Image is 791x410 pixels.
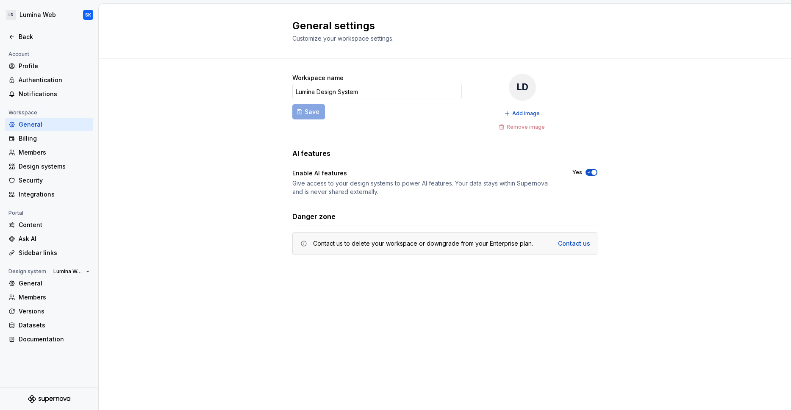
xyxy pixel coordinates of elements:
a: Sidebar links [5,246,93,260]
a: Profile [5,59,93,73]
div: Security [19,176,90,185]
span: Add image [512,110,540,117]
div: Documentation [19,335,90,344]
div: Profile [19,62,90,70]
div: Members [19,293,90,302]
div: Versions [19,307,90,316]
div: Account [5,49,33,59]
a: Ask AI [5,232,93,246]
span: Customize your workspace settings. [292,35,394,42]
a: Authentication [5,73,93,87]
div: Authentication [19,76,90,84]
a: General [5,277,93,290]
a: Documentation [5,332,93,346]
label: Workspace name [292,74,344,82]
button: Add image [502,108,544,119]
div: General [19,120,90,129]
a: Versions [5,305,93,318]
div: Sidebar links [19,249,90,257]
h2: General settings [292,19,587,33]
div: Billing [19,134,90,143]
div: Enable AI features [292,169,347,177]
div: Content [19,221,90,229]
button: LDLumina WebSK [2,6,97,24]
div: Design systems [19,162,90,171]
div: Workspace [5,108,41,118]
a: Content [5,218,93,232]
div: Members [19,148,90,157]
svg: Supernova Logo [28,395,70,403]
a: Security [5,174,93,187]
div: Notifications [19,90,90,98]
div: Lumina Web [19,11,56,19]
div: Datasets [19,321,90,330]
div: Contact us to delete your workspace or downgrade from your Enterprise plan. [313,239,533,248]
div: LD [6,10,16,20]
a: Members [5,146,93,159]
label: Yes [572,169,582,176]
h3: AI features [292,148,330,158]
div: LD [509,74,536,101]
a: Design systems [5,160,93,173]
a: Notifications [5,87,93,101]
a: Back [5,30,93,44]
div: Give access to your design systems to power AI features. Your data stays within Supernova and is ... [292,179,557,196]
div: SK [85,11,91,18]
a: Contact us [558,239,590,248]
a: General [5,118,93,131]
a: Members [5,291,93,304]
a: Datasets [5,319,93,332]
span: Lumina Web [53,268,83,275]
div: Design system [5,266,50,277]
a: Billing [5,132,93,145]
h3: Danger zone [292,211,336,222]
div: Back [19,33,90,41]
div: Integrations [19,190,90,199]
a: Integrations [5,188,93,201]
div: General [19,279,90,288]
div: Ask AI [19,235,90,243]
div: Portal [5,208,27,218]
